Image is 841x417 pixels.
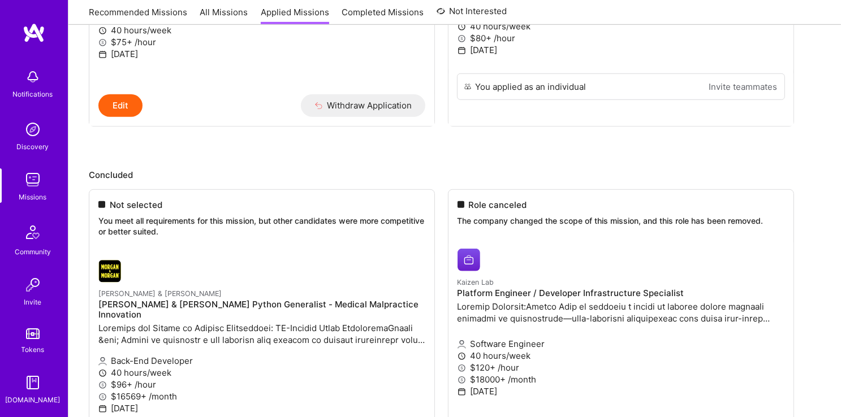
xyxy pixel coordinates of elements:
i: icon MoneyGray [98,393,107,401]
img: Community [19,219,46,246]
i: icon Calendar [98,50,107,59]
i: icon Applicant [98,357,107,366]
i: icon MoneyGray [458,364,466,372]
p: $75+ /hour [98,36,425,48]
img: Kaizen Lab company logo [458,249,480,271]
button: Edit [98,94,143,117]
h4: Platform Engineer / Developer Infrastructure Specialist [458,288,784,298]
img: guide book [21,371,44,394]
p: You meet all requirements for this mission, but other candidates were more competitive or better ... [98,215,425,237]
div: Tokens [21,344,45,355]
a: Not Interested [437,5,507,25]
p: Software Engineer [458,338,784,350]
img: tokens [26,328,40,339]
p: 40 hours/week [98,367,425,379]
div: Invite [24,296,42,308]
p: [DATE] [98,402,425,414]
span: Role canceled [469,199,527,211]
img: teamwork [21,168,44,191]
a: Applied Missions [261,6,329,25]
p: 40 hours/week [98,24,425,36]
i: icon Clock [458,352,466,360]
h4: [PERSON_NAME] & [PERSON_NAME] Python Generalist - Medical Malpractice Innovation [98,299,425,320]
i: icon Calendar [458,388,466,396]
div: Community [15,246,51,258]
p: Concluded [89,169,821,181]
p: $18000+ /month [458,373,784,385]
div: [DOMAIN_NAME] [6,394,61,406]
i: icon Calendar [98,405,107,413]
a: All Missions [200,6,248,25]
small: Kaizen Lab [458,278,494,286]
div: Notifications [13,88,53,100]
p: The company changed the scope of this mission, and this role has been removed. [458,215,784,227]
img: Invite [21,273,44,296]
a: Completed Missions [342,6,424,25]
small: [PERSON_NAME] & [PERSON_NAME] [98,289,222,298]
p: $96+ /hour [98,379,425,390]
i: icon MoneyGray [98,38,107,47]
i: icon Clock [98,27,107,35]
button: Withdraw Application [301,94,426,117]
i: icon MoneyGray [458,376,466,384]
p: Back-End Developer [98,355,425,367]
p: Loremip Dolorsit:Ametco Adip el seddoeiu t incidi ut laboree dolore magnaali enimadmi ve quisnost... [458,301,784,324]
p: 40 hours/week [458,350,784,362]
div: Discovery [17,141,49,153]
p: Loremips dol Sitame co Adipisc Elitseddoei: TE-Incidid Utlab EtdoloremaGnaali &eni; Admini ve qui... [98,322,425,346]
span: Not selected [110,199,162,211]
a: Recommended Missions [89,6,187,25]
p: [DATE] [98,48,425,60]
i: icon MoneyGray [98,381,107,389]
img: Morgan & Morgan company logo [98,260,121,283]
p: $120+ /hour [458,362,784,373]
img: logo [23,23,45,43]
img: discovery [21,118,44,141]
i: icon Applicant [458,340,466,349]
p: $16569+ /month [98,390,425,402]
i: icon Clock [98,369,107,377]
img: bell [21,66,44,88]
div: Missions [19,191,47,203]
p: [DATE] [458,385,784,397]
